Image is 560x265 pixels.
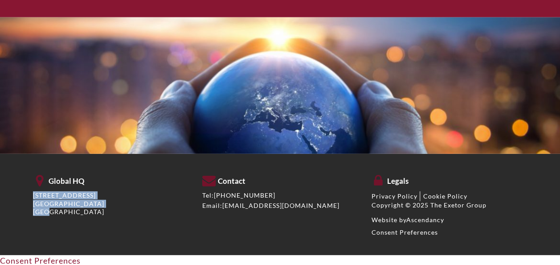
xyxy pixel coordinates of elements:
[202,173,358,186] h5: Contact
[372,216,527,224] div: Website by
[202,191,358,199] div: Tel:
[372,192,417,200] a: Privacy Policy
[222,202,339,209] a: [EMAIL_ADDRESS][DOMAIN_NAME]
[406,216,444,224] a: Ascendancy
[372,228,438,236] a: Consent Preferences
[423,192,467,200] a: Cookie Policy
[214,191,275,199] a: [PHONE_NUMBER]
[33,191,189,216] p: [STREET_ADDRESS] [GEOGRAPHIC_DATA] [GEOGRAPHIC_DATA]
[372,173,527,186] h5: Legals
[33,173,189,186] h5: Global HQ
[202,202,358,210] div: Email:
[372,201,527,209] div: Copyright © 2025 The Exetor Group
